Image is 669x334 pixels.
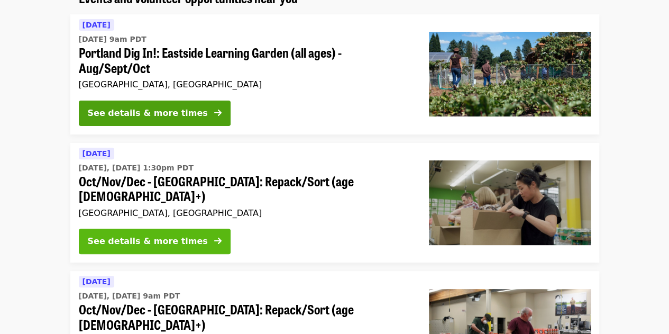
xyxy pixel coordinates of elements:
[79,34,146,45] time: [DATE] 9am PDT
[83,149,111,158] span: [DATE]
[79,79,412,89] div: [GEOGRAPHIC_DATA], [GEOGRAPHIC_DATA]
[214,236,222,246] i: arrow-right icon
[214,108,222,118] i: arrow-right icon
[70,143,599,263] a: See details for "Oct/Nov/Dec - Portland: Repack/Sort (age 8+)"
[79,229,231,254] button: See details & more times
[70,14,599,134] a: See details for "Portland Dig In!: Eastside Learning Garden (all ages) - Aug/Sept/Oct"
[79,101,231,126] button: See details & more times
[83,21,111,29] span: [DATE]
[79,163,194,174] time: [DATE], [DATE] 1:30pm PDT
[88,235,208,248] div: See details & more times
[83,277,111,286] span: [DATE]
[429,160,591,245] img: Oct/Nov/Dec - Portland: Repack/Sort (age 8+) organized by Oregon Food Bank
[79,174,412,204] span: Oct/Nov/Dec - [GEOGRAPHIC_DATA]: Repack/Sort (age [DEMOGRAPHIC_DATA]+)
[79,302,412,332] span: Oct/Nov/Dec - [GEOGRAPHIC_DATA]: Repack/Sort (age [DEMOGRAPHIC_DATA]+)
[79,208,412,218] div: [GEOGRAPHIC_DATA], [GEOGRAPHIC_DATA]
[88,107,208,120] div: See details & more times
[79,291,180,302] time: [DATE], [DATE] 9am PDT
[79,45,412,76] span: Portland Dig In!: Eastside Learning Garden (all ages) - Aug/Sept/Oct
[429,32,591,116] img: Portland Dig In!: Eastside Learning Garden (all ages) - Aug/Sept/Oct organized by Oregon Food Bank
